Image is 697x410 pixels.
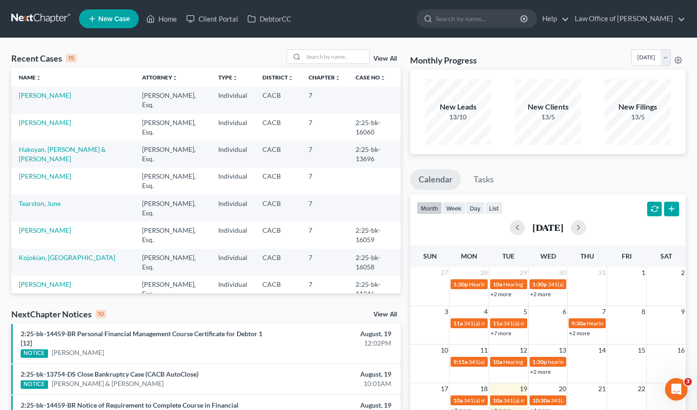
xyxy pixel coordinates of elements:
td: 2:25-bk-16059 [348,221,401,248]
a: [PERSON_NAME] [52,348,104,357]
i: unfold_more [288,75,293,81]
span: 5 [523,306,528,317]
span: 10a [453,397,463,404]
a: Nameunfold_more [19,74,41,81]
span: 11a [493,320,502,327]
span: Hearing for [PERSON_NAME] [503,281,577,288]
td: CACB [255,87,301,113]
span: 21 [597,383,607,394]
td: Individual [211,195,255,221]
div: 15 [66,54,77,63]
td: 7 [301,114,348,141]
span: 1:30p [453,281,468,288]
span: 341(a) meeting for [PERSON_NAME] [464,320,554,327]
button: month [417,202,442,214]
span: 10a [493,397,502,404]
div: 10:01AM [274,379,391,388]
span: Hearing for [PERSON_NAME] [586,320,660,327]
div: 13/5 [515,112,581,122]
div: 12:02PM [274,339,391,348]
span: 8 [641,306,646,317]
a: Hakoyan, [PERSON_NAME] & [PERSON_NAME] [19,145,106,163]
a: [PERSON_NAME] & [PERSON_NAME] [52,379,164,388]
i: unfold_more [232,75,238,81]
span: 10a [493,358,502,365]
span: 30 [558,267,567,278]
a: Chapterunfold_more [309,74,341,81]
td: 7 [301,195,348,221]
td: 2:25-bk-11246 [348,276,401,302]
td: [PERSON_NAME], Esq. [135,87,211,113]
span: Thu [580,252,594,260]
td: 7 [301,87,348,113]
span: 1:30p [532,358,547,365]
div: 13/10 [425,112,491,122]
a: +2 more [491,291,511,298]
td: CACB [255,195,301,221]
span: Tue [502,252,515,260]
button: week [442,202,466,214]
i: unfold_more [36,75,41,81]
a: +2 more [530,368,551,375]
a: [PERSON_NAME] [19,118,71,126]
span: Hearing for [PERSON_NAME] v. DEPARTMENT OF EDUCATION [469,281,627,288]
td: Individual [211,87,255,113]
span: 29 [519,267,528,278]
span: 341(a) meeting for [PERSON_NAME] [551,397,642,404]
td: [PERSON_NAME], Esq. [135,141,211,167]
span: 4 [483,306,489,317]
i: unfold_more [335,75,341,81]
span: 28 [479,267,489,278]
td: [PERSON_NAME], Esq. [135,221,211,248]
td: 2:25-bk-13696 [348,141,401,167]
td: CACB [255,221,301,248]
a: +2 more [530,291,551,298]
span: 22 [637,383,646,394]
div: August, 19 [274,370,391,379]
td: [PERSON_NAME], Esq. [135,249,211,276]
td: [PERSON_NAME], Esq. [135,114,211,141]
a: 2:25-bk-13754-DS Close Bankruptcy Case (CACB AutoClose) [21,370,198,378]
div: New Clients [515,102,581,112]
a: Tasks [465,169,502,190]
div: 13/5 [605,112,671,122]
div: August, 19 [274,401,391,410]
td: Individual [211,114,255,141]
td: Individual [211,249,255,276]
span: 341(a) meeting for [PERSON_NAME] [503,320,594,327]
span: 11a [453,320,463,327]
span: 7 [601,306,607,317]
td: CACB [255,114,301,141]
i: unfold_more [380,75,386,81]
a: +2 more [569,330,590,337]
a: Calendar [410,169,461,190]
div: NOTICE [21,349,48,358]
td: CACB [255,249,301,276]
a: View All [373,55,397,62]
a: Tearston, June [19,199,61,207]
a: Home [142,10,182,27]
td: Individual [211,141,255,167]
span: Wed [540,252,556,260]
span: 16 [676,345,686,356]
span: 15 [637,345,646,356]
span: 3 [684,378,692,386]
a: Help [538,10,569,27]
div: Recent Cases [11,53,77,64]
div: New Leads [425,102,491,112]
td: [PERSON_NAME], Esq. [135,168,211,195]
span: 12 [519,345,528,356]
span: Hearing for [PERSON_NAME] [503,358,577,365]
input: Search by name... [303,50,369,63]
a: [PERSON_NAME] [19,91,71,99]
h2: [DATE] [532,222,563,232]
span: 1 [641,267,646,278]
div: New Filings [605,102,671,112]
span: 341(a) Meeting for [PERSON_NAME] [468,358,560,365]
td: 2:25-bk-16060 [348,114,401,141]
td: 7 [301,249,348,276]
span: 3 [444,306,449,317]
span: 27 [440,267,449,278]
span: Fri [622,252,632,260]
a: [PERSON_NAME] [19,280,71,288]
